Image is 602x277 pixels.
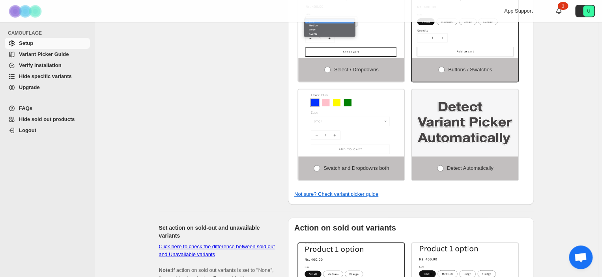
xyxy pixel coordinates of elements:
span: Verify Installation [19,62,62,68]
span: Hide specific variants [19,73,72,79]
a: Hide sold out products [5,114,90,125]
img: Camouflage [6,0,46,22]
h2: Set action on sold-out and unavailable variants [159,224,275,240]
img: Swatch and Dropdowns both [298,89,404,156]
span: Variant Picker Guide [19,51,69,57]
span: Upgrade [19,84,40,90]
b: Note: [159,267,172,273]
a: Hide specific variants [5,71,90,82]
span: Swatch and Dropdowns both [323,165,389,171]
a: 1 [555,7,563,15]
button: Avatar with initials U [575,5,595,17]
span: Select / Dropdowns [334,67,379,73]
a: Verify Installation [5,60,90,71]
b: Action on sold out variants [294,223,396,232]
img: Detect Automatically [412,89,518,156]
span: Hide sold out products [19,116,75,122]
span: Setup [19,40,33,46]
a: FAQs [5,103,90,114]
span: FAQs [19,105,32,111]
a: Upgrade [5,82,90,93]
a: Variant Picker Guide [5,49,90,60]
a: Logout [5,125,90,136]
span: App Support [504,8,533,14]
div: 1 [558,2,568,10]
a: Open de chat [569,245,593,269]
a: Setup [5,38,90,49]
a: Not sure? Check variant picker guide [294,191,378,197]
span: CAMOUFLAGE [8,30,91,36]
a: Click here to check the difference between sold out and Unavailable variants [159,244,275,257]
span: Detect Automatically [447,165,494,171]
span: Avatar with initials U [583,6,594,17]
text: U [587,9,590,13]
span: Buttons / Swatches [448,67,492,73]
span: Logout [19,127,36,133]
